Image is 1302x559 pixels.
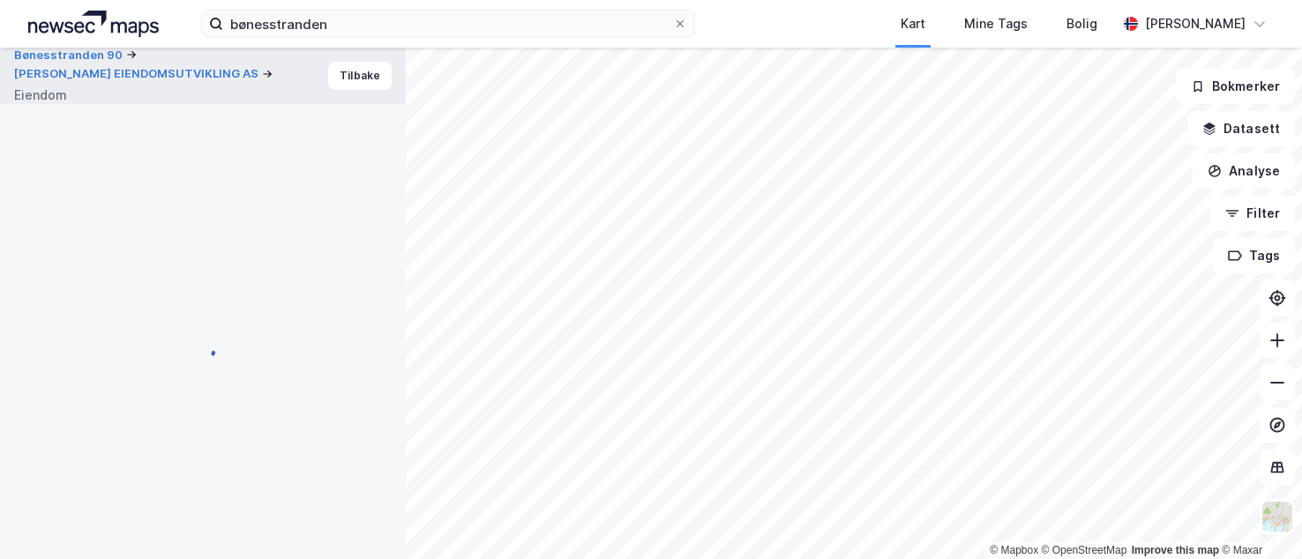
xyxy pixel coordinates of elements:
[14,85,67,106] div: Eiendom
[901,13,925,34] div: Kart
[1210,196,1295,231] button: Filter
[1187,111,1295,146] button: Datasett
[1042,544,1127,556] a: OpenStreetMap
[14,65,262,83] button: [PERSON_NAME] EIENDOMSUTVIKLING AS
[328,62,392,90] button: Tilbake
[1145,13,1246,34] div: [PERSON_NAME]
[14,47,126,64] button: Bønesstranden 90
[964,13,1028,34] div: Mine Tags
[1193,153,1295,189] button: Analyse
[990,544,1038,556] a: Mapbox
[1176,69,1295,104] button: Bokmerker
[1214,474,1302,559] div: Kontrollprogram for chat
[189,335,217,363] img: spinner.a6d8c91a73a9ac5275cf975e30b51cfb.svg
[1214,474,1302,559] iframe: Chat Widget
[1066,13,1097,34] div: Bolig
[1213,238,1295,273] button: Tags
[28,11,159,37] img: logo.a4113a55bc3d86da70a041830d287a7e.svg
[1132,544,1219,556] a: Improve this map
[223,11,673,37] input: Søk på adresse, matrikkel, gårdeiere, leietakere eller personer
